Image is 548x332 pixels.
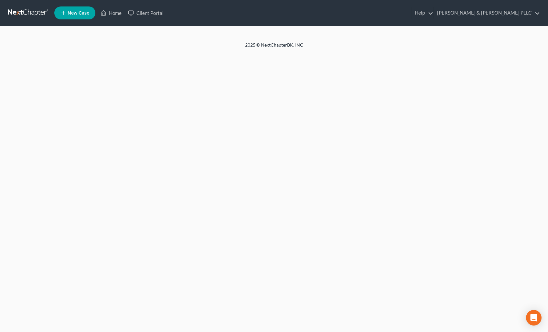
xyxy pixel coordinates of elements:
a: Client Portal [125,7,167,19]
a: Home [97,7,125,19]
new-legal-case-button: New Case [54,6,95,19]
div: Open Intercom Messenger [526,310,542,326]
a: [PERSON_NAME] & [PERSON_NAME] PLLC [434,7,540,19]
div: 2025 © NextChapterBK, INC [90,42,458,53]
a: Help [412,7,433,19]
